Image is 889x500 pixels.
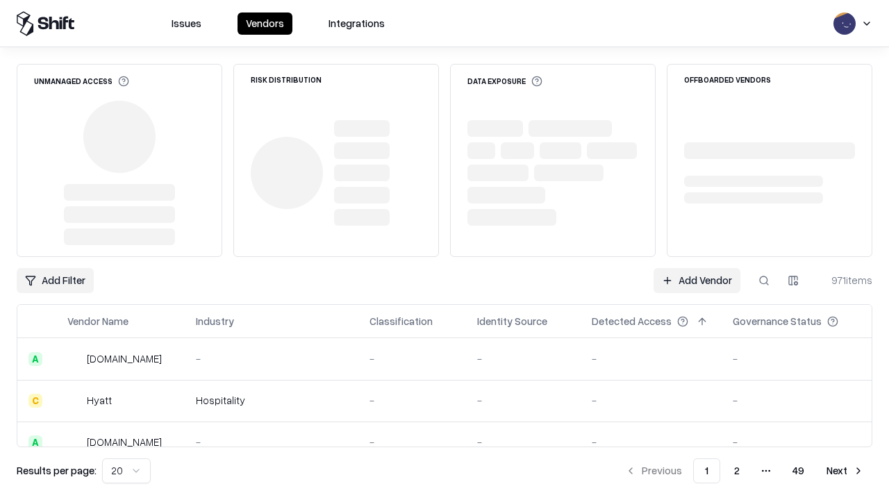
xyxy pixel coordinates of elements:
img: intrado.com [67,352,81,366]
div: [DOMAIN_NAME] [87,351,162,366]
div: Governance Status [733,314,822,328]
div: Vendor Name [67,314,128,328]
div: - [477,351,570,366]
button: 1 [693,458,720,483]
div: A [28,435,42,449]
div: 971 items [817,273,872,287]
img: primesec.co.il [67,435,81,449]
div: C [28,394,42,408]
div: A [28,352,42,366]
div: - [196,435,347,449]
div: - [369,393,455,408]
div: - [369,435,455,449]
div: Detected Access [592,314,672,328]
div: Hospitality [196,393,347,408]
div: Identity Source [477,314,547,328]
div: Classification [369,314,433,328]
img: Hyatt [67,394,81,408]
button: Next [818,458,872,483]
div: Risk Distribution [251,76,322,83]
button: 2 [723,458,751,483]
div: - [592,351,711,366]
button: Integrations [320,12,393,35]
div: - [733,393,861,408]
div: - [196,351,347,366]
div: - [733,435,861,449]
div: - [592,393,711,408]
div: Data Exposure [467,76,542,87]
div: - [477,393,570,408]
div: - [369,351,455,366]
div: [DOMAIN_NAME] [87,435,162,449]
button: Add Filter [17,268,94,293]
div: - [733,351,861,366]
div: - [477,435,570,449]
nav: pagination [617,458,872,483]
a: Add Vendor [654,268,740,293]
div: Unmanaged Access [34,76,129,87]
div: - [592,435,711,449]
div: Offboarded Vendors [684,76,771,83]
div: Hyatt [87,393,112,408]
div: Industry [196,314,234,328]
p: Results per page: [17,463,97,478]
button: Vendors [238,12,292,35]
button: 49 [781,458,815,483]
button: Issues [163,12,210,35]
